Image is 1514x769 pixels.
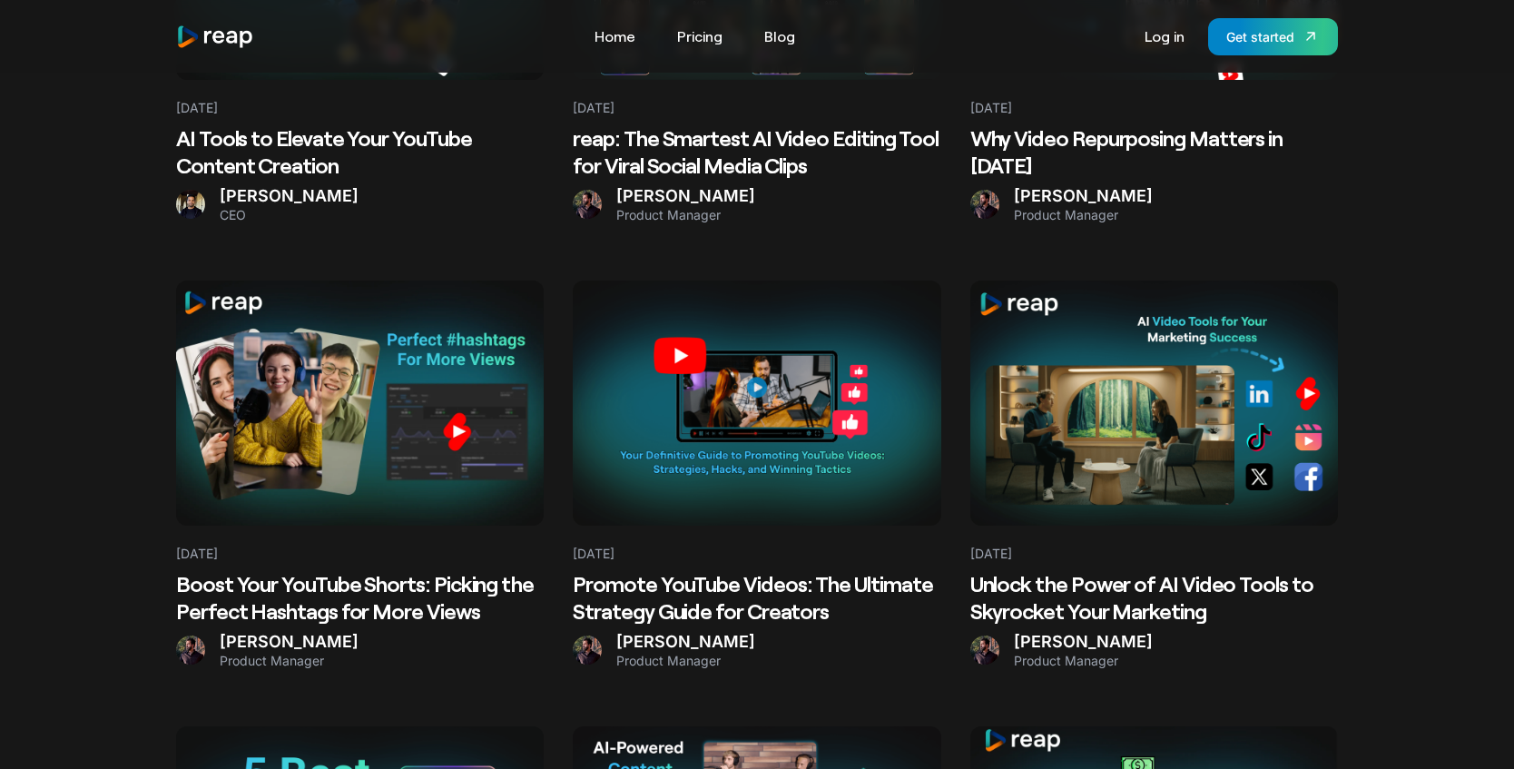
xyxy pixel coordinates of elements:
div: [DATE] [573,80,614,117]
div: [DATE] [970,526,1012,563]
h2: Promote YouTube Videos: The Ultimate Strategy Guide for Creators [573,570,940,625]
a: Pricing [668,22,732,51]
div: [PERSON_NAME] [1014,632,1153,653]
a: [DATE]Boost Your YouTube Shorts: Picking the Perfect Hashtags for More Views[PERSON_NAME]Product ... [176,281,544,668]
div: Get started [1226,27,1294,46]
h2: reap: The Smartest AI Video Editing Tool for Viral Social Media Clips [573,124,940,179]
h2: Why Video Repurposing Matters in [DATE] [970,124,1338,179]
img: reap logo [176,25,254,49]
div: [PERSON_NAME] [220,186,359,207]
div: [PERSON_NAME] [220,632,359,653]
div: [PERSON_NAME] [616,632,755,653]
div: Product Manager [1014,207,1153,223]
div: Product Manager [1014,653,1153,669]
a: Blog [755,22,804,51]
div: Product Manager [220,653,359,669]
h2: Boost Your YouTube Shorts: Picking the Perfect Hashtags for More Views [176,570,544,625]
div: [DATE] [176,526,218,563]
div: Product Manager [616,207,755,223]
div: [PERSON_NAME] [616,186,755,207]
a: [DATE]Promote YouTube Videos: The Ultimate Strategy Guide for Creators[PERSON_NAME]Product Manager [573,281,940,668]
div: [DATE] [176,80,218,117]
div: [PERSON_NAME] [1014,186,1153,207]
div: [DATE] [573,526,614,563]
a: Get started [1208,18,1338,55]
h2: AI Tools to Elevate Your YouTube Content Creation [176,124,544,179]
a: Log in [1135,22,1194,51]
a: Home [585,22,644,51]
a: home [176,25,254,49]
div: Product Manager [616,653,755,669]
a: [DATE]Unlock the Power of AI Video Tools to Skyrocket Your Marketing[PERSON_NAME]Product Manager [970,281,1338,668]
div: [DATE] [970,80,1012,117]
div: CEO [220,207,359,223]
h2: Unlock the Power of AI Video Tools to Skyrocket Your Marketing [970,570,1338,625]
